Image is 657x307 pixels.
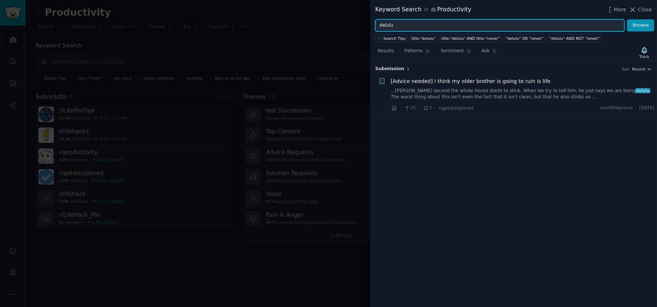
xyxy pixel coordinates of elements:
span: Search Tips [383,36,406,41]
span: u/urlittleprince [600,105,632,111]
a: ...[PERSON_NAME] second the whole house starts to stink. When we try to tell him, he just says we... [391,88,655,101]
span: r/getdisciplined [439,106,474,111]
input: Try a keyword related to your business [375,19,624,32]
a: Patterns [402,45,433,60]
span: Results [378,48,394,54]
a: title:"delulu" [410,34,437,42]
div: Sort [622,67,630,72]
span: Patterns [404,48,423,54]
span: · [419,104,420,112]
div: Keyword Search Productivity [375,5,471,14]
div: "delulu" AND NOT "never" [549,36,600,41]
a: [Advice needed] I think my older brother is going to ruin is life [391,77,551,85]
button: Close [629,6,652,14]
span: [DATE] [639,105,654,111]
span: · [635,105,637,111]
button: Browse [627,19,654,32]
span: Submission [375,66,404,72]
span: 7 [423,105,432,111]
span: in [424,7,428,13]
button: Search Tips [375,34,407,42]
button: More [606,6,627,14]
span: Close [638,6,652,14]
span: · [400,104,401,112]
span: Recent [632,67,645,72]
span: delulu [635,88,650,93]
span: · [435,104,436,112]
div: title:"delulu" AND title:"never" [442,36,500,41]
div: title:"delulu" [412,36,436,41]
a: Sentiment [438,45,474,60]
a: Results [375,45,397,60]
span: 1 [407,67,409,71]
a: "delulu" AND NOT "never" [548,34,601,42]
span: Ask [482,48,490,54]
button: Track [637,45,652,60]
span: More [614,6,627,14]
a: "delulu" OR "never" [504,34,545,42]
a: title:"delulu" AND title:"never" [440,34,502,42]
a: Ask [479,45,500,60]
span: 25 [404,105,416,111]
div: "delulu" OR "never" [506,36,544,41]
div: Track [639,54,649,59]
button: Recent [632,67,652,72]
span: Sentiment [441,48,464,54]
